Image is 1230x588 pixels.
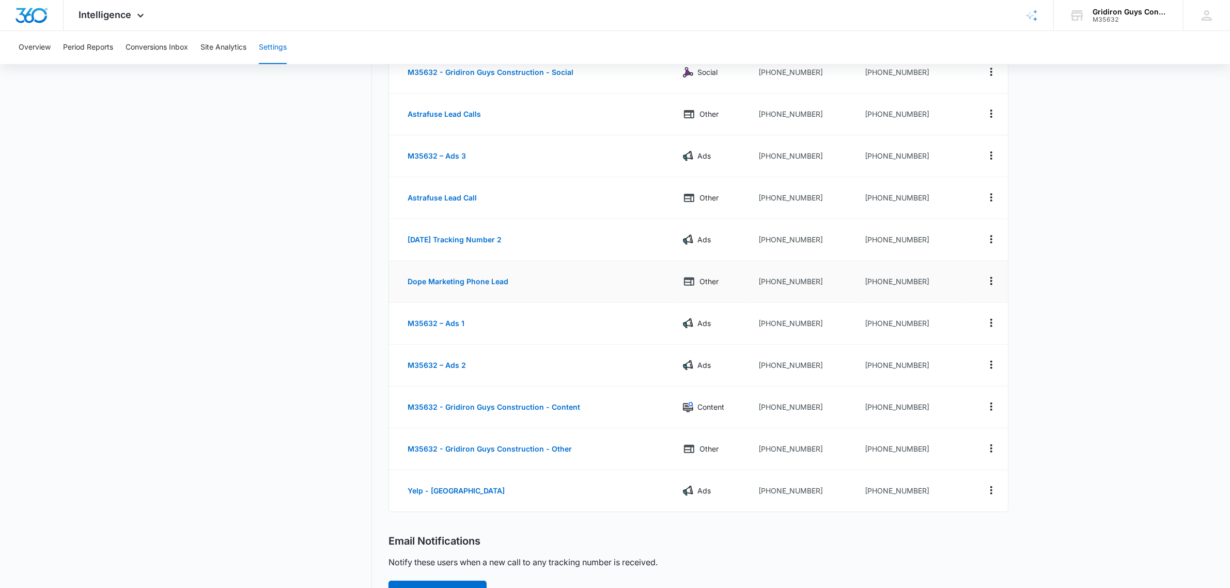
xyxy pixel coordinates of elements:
[699,192,719,204] p: Other
[983,273,1000,289] button: Actions
[397,185,487,210] button: Astrafuse Lead Call
[857,94,965,135] td: [PHONE_NUMBER]
[750,428,857,470] td: [PHONE_NUMBER]
[750,177,857,219] td: [PHONE_NUMBER]
[750,52,857,94] td: [PHONE_NUMBER]
[699,443,719,455] p: Other
[259,31,287,64] button: Settings
[697,401,724,413] p: Content
[1093,16,1168,23] div: account id
[397,227,512,252] button: [DATE] Tracking Number 2
[750,470,857,512] td: [PHONE_NUMBER]
[200,31,246,64] button: Site Analytics
[750,135,857,177] td: [PHONE_NUMBER]
[750,219,857,261] td: [PHONE_NUMBER]
[857,52,965,94] td: [PHONE_NUMBER]
[983,147,1000,164] button: Actions
[397,60,584,85] button: M35632 - Gridiron Guys Construction - Social
[697,318,711,329] p: Ads
[857,219,965,261] td: [PHONE_NUMBER]
[697,234,711,245] p: Ads
[388,535,480,548] h2: Email Notifications
[683,151,693,161] img: Ads
[857,303,965,345] td: [PHONE_NUMBER]
[1093,8,1168,16] div: account name
[750,261,857,303] td: [PHONE_NUMBER]
[697,485,711,497] p: Ads
[397,311,475,336] button: M35632 – Ads 1
[397,395,590,420] button: M35632 - Gridiron Guys Construction - Content
[983,105,1000,122] button: Actions
[683,360,693,370] img: Ads
[750,94,857,135] td: [PHONE_NUMBER]
[750,386,857,428] td: [PHONE_NUMBER]
[983,440,1000,457] button: Actions
[857,470,965,512] td: [PHONE_NUMBER]
[857,428,965,470] td: [PHONE_NUMBER]
[397,269,519,294] button: Dope Marketing Phone Lead
[397,353,476,378] button: M35632 – Ads 2
[983,315,1000,331] button: Actions
[683,67,693,78] img: Social
[750,303,857,345] td: [PHONE_NUMBER]
[857,345,965,386] td: [PHONE_NUMBER]
[63,31,113,64] button: Period Reports
[750,345,857,386] td: [PHONE_NUMBER]
[683,486,693,496] img: Ads
[697,360,711,371] p: Ads
[983,357,1000,373] button: Actions
[983,189,1000,206] button: Actions
[683,318,693,329] img: Ads
[699,276,719,287] p: Other
[397,437,582,461] button: M35632 - Gridiron Guys Construction - Other
[857,386,965,428] td: [PHONE_NUMBER]
[857,135,965,177] td: [PHONE_NUMBER]
[983,482,1000,499] button: Actions
[397,144,476,168] button: M35632 – Ads 3
[388,556,658,568] p: Notify these users when a new call to any tracking number is received.
[19,31,51,64] button: Overview
[397,102,491,127] button: Astrafuse Lead Calls
[697,67,718,78] p: Social
[983,398,1000,415] button: Actions
[983,64,1000,80] button: Actions
[79,9,132,20] span: Intelligence
[683,235,693,245] img: Ads
[697,150,711,162] p: Ads
[126,31,188,64] button: Conversions Inbox
[857,177,965,219] td: [PHONE_NUMBER]
[397,478,515,503] button: Yelp - [GEOGRAPHIC_DATA]
[983,231,1000,247] button: Actions
[683,402,693,412] img: Content
[699,109,719,120] p: Other
[857,261,965,303] td: [PHONE_NUMBER]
